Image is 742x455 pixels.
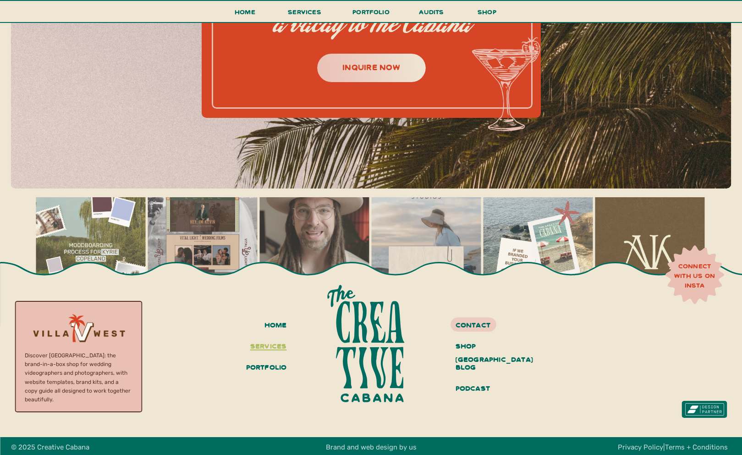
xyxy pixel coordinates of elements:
a: contact [456,318,524,330]
img: Website reveal for @alyxkempfilms 🕊️ A few elements we LOVED bringing to life: ⭐️ Earthy tones + ... [595,197,704,307]
p: Discover [GEOGRAPHIC_DATA]: the brand-in-a-box shop for wedding videographers and photographers, ... [25,351,132,399]
h3: Brand and web design by us [295,442,448,452]
a: podcast [456,381,524,397]
img: If we branded your biz…there would be signs 👀🤭💘 #brandesign #designstudio #brandingagency #brandi... [483,197,593,307]
a: home [247,318,287,333]
a: blog [456,360,524,376]
img: Throwing it back to the moodboard for @kyriecopelandfilms 🤍 we wanted a brand that feels romantic... [36,197,145,307]
a: shop [GEOGRAPHIC_DATA] [456,339,524,355]
a: shop [465,6,509,22]
h3: | [614,442,731,452]
a: Privacy Policy [618,443,663,451]
a: services [286,6,324,23]
span: services [288,7,321,16]
a: portfolio [350,6,393,23]
h3: © 2025 Creative Cabana [11,442,118,452]
a: Terms + Conditions [665,443,728,451]
a: inquire now [314,60,429,74]
a: connect with us on insta [669,261,720,289]
a: services [247,339,287,355]
img: llustrations + branding for @wanderedstudios 🤍For this one, we leaned into a organic, coastal vib... [371,197,481,307]
a: Home [231,6,259,23]
a: audits [418,6,445,22]
img: At Vital Light Films, Kevin creates cinematic wedding films that aren’t just watched, they’re fel... [148,197,257,307]
img: hello friends 👋 it’s Austin here, founder of Creative Cabana. it’s been a minute since I popped o... [259,197,369,307]
a: portfolio [242,360,287,376]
